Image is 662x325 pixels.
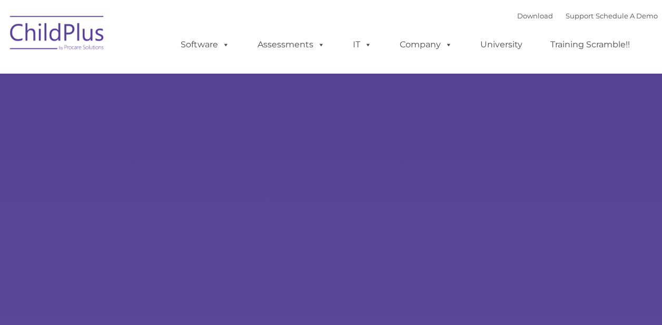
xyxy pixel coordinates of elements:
[247,34,335,55] a: Assessments
[342,34,382,55] a: IT
[517,12,553,20] a: Download
[517,12,658,20] font: |
[566,12,594,20] a: Support
[170,34,240,55] a: Software
[5,8,110,61] img: ChildPlus by Procare Solutions
[540,34,640,55] a: Training Scramble!!
[389,34,463,55] a: Company
[470,34,533,55] a: University
[596,12,658,20] a: Schedule A Demo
